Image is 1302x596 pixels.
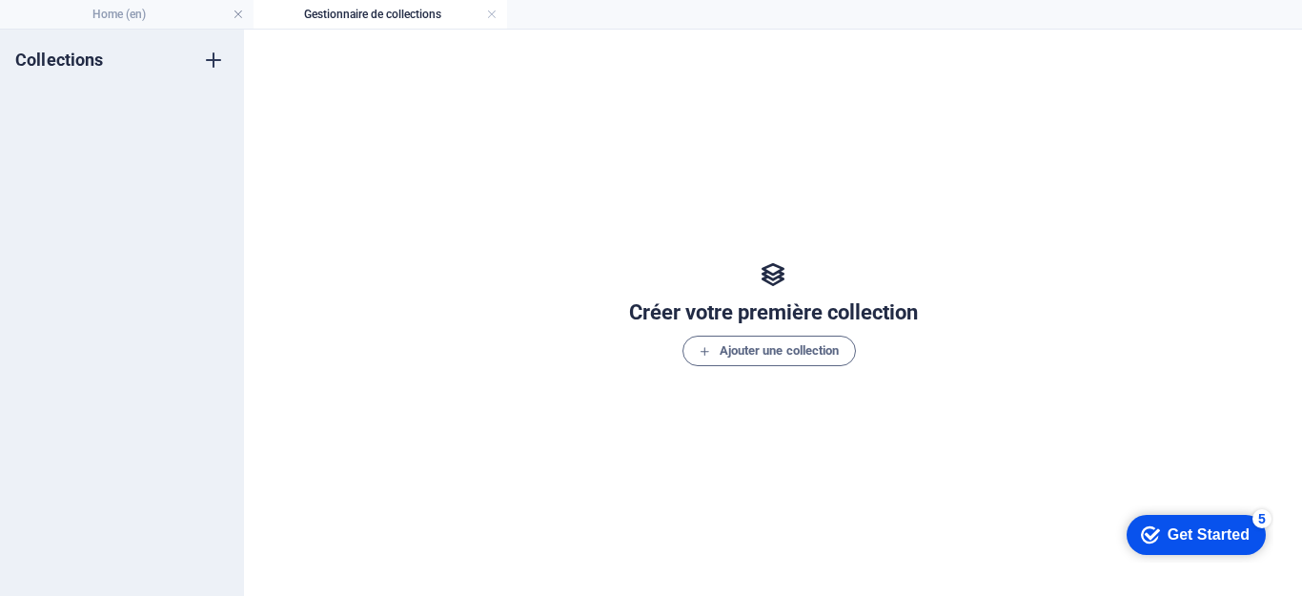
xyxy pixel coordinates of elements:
div: 5 [140,4,159,23]
div: Get Started [55,21,137,38]
h6: Collections [15,49,104,72]
h4: Gestionnaire de collections [254,4,507,25]
button: Ajouter une collection [682,336,855,366]
div: Get Started 5 items remaining, 0% complete [14,10,153,50]
span: Ajouter une collection [699,339,839,362]
h5: Créer votre première collection [629,298,918,328]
